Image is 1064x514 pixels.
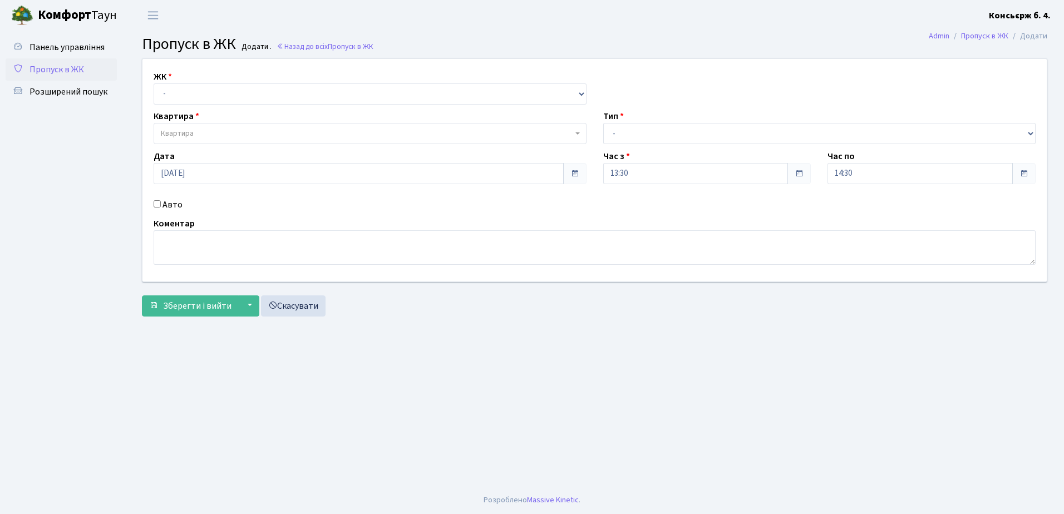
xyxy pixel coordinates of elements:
[139,6,167,24] button: Переключити навігацію
[484,494,580,506] div: Розроблено .
[142,33,236,55] span: Пропуск в ЖК
[961,30,1008,42] a: Пропуск в ЖК
[163,300,231,312] span: Зберегти і вийти
[154,217,195,230] label: Коментар
[154,110,199,123] label: Квартира
[6,36,117,58] a: Панель управління
[154,150,175,163] label: Дата
[29,86,107,98] span: Розширений пошук
[154,70,172,83] label: ЖК
[989,9,1051,22] a: Консьєрж б. 4.
[29,41,105,53] span: Панель управління
[929,30,949,42] a: Admin
[162,198,183,211] label: Авто
[328,41,373,52] span: Пропуск в ЖК
[1008,30,1047,42] li: Додати
[142,295,239,317] button: Зберегти і вийти
[29,63,84,76] span: Пропуск в ЖК
[38,6,91,24] b: Комфорт
[239,42,272,52] small: Додати .
[11,4,33,27] img: logo.png
[527,494,579,506] a: Massive Kinetic
[161,128,194,139] span: Квартира
[6,81,117,103] a: Розширений пошук
[603,110,624,123] label: Тип
[277,41,373,52] a: Назад до всіхПропуск в ЖК
[912,24,1064,48] nav: breadcrumb
[261,295,326,317] a: Скасувати
[827,150,855,163] label: Час по
[6,58,117,81] a: Пропуск в ЖК
[603,150,630,163] label: Час з
[38,6,117,25] span: Таун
